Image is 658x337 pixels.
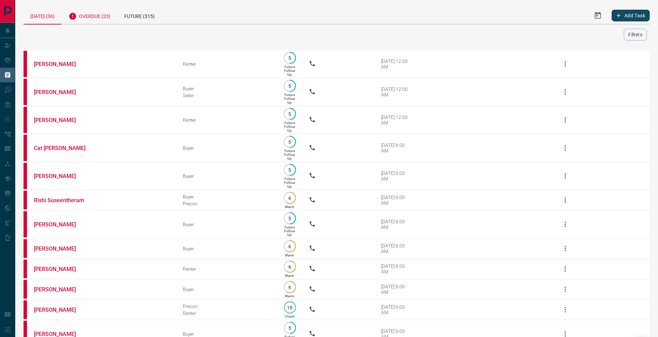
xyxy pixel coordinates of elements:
[183,93,270,98] div: Seller
[287,216,292,221] p: 5
[284,149,295,160] p: Future Follow Up
[287,55,292,60] p: 5
[183,266,270,272] div: Renter
[24,300,27,319] div: property.ca
[183,201,270,206] div: Precon
[287,195,292,200] p: 6
[287,167,292,172] p: 5
[381,263,411,274] div: [DATE] 6:00 AM
[284,225,295,237] p: Future Follow Up
[24,280,27,299] div: property.ca
[34,117,86,123] a: [PERSON_NAME]
[24,191,27,209] div: property.ca
[381,170,411,181] div: [DATE] 6:00 AM
[381,86,411,97] div: [DATE] 12:00 AM
[284,121,295,132] p: Future Follow Up
[381,219,411,230] div: [DATE] 6:00 AM
[24,211,27,237] div: property.ca
[183,173,270,179] div: Buyer
[24,260,27,278] div: property.ca
[285,294,294,298] p: Warm
[183,287,270,292] div: Buyer
[24,163,27,189] div: property.ca
[287,139,292,144] p: 5
[381,195,411,206] div: [DATE] 6:00 AM
[284,177,295,188] p: Future Follow Up
[287,264,292,269] p: 6
[34,173,86,179] a: [PERSON_NAME]
[24,7,62,25] div: [DATE] (36)
[287,305,292,310] p: 10
[285,205,294,209] p: Warm
[34,307,86,313] a: [PERSON_NAME]
[183,145,270,151] div: Buyer
[624,29,647,40] button: Filters
[285,274,294,278] p: Warm
[183,194,270,199] div: Buyer
[183,331,270,337] div: Buyer
[183,303,270,309] div: Precon
[34,197,86,204] a: Rishi Suseentheram
[24,79,27,105] div: property.ca
[183,310,270,316] div: Renter
[589,7,606,24] button: Select Date Range
[287,325,292,330] p: 5
[34,145,86,151] a: Cat [PERSON_NAME]
[287,284,292,290] p: 6
[381,304,411,315] div: [DATE] 6:00 AM
[287,244,292,249] p: 6
[183,246,270,251] div: Buyer
[34,286,86,293] a: [PERSON_NAME]
[284,65,295,76] p: Future Follow Up
[34,221,86,228] a: [PERSON_NAME]
[287,111,292,116] p: 5
[34,245,86,252] a: [PERSON_NAME]
[381,142,411,153] div: [DATE] 6:00 AM
[285,253,294,257] p: Warm
[117,7,162,24] div: Future (315)
[287,83,292,88] p: 5
[381,58,411,69] div: [DATE] 12:00 AM
[183,86,270,91] div: Buyer
[285,315,294,318] p: Client
[381,243,411,254] div: [DATE] 6:00 AM
[24,107,27,133] div: property.ca
[183,117,270,123] div: Renter
[381,114,411,125] div: [DATE] 12:00 AM
[62,7,117,24] div: Overdue (23)
[24,135,27,161] div: property.ca
[34,266,86,272] a: [PERSON_NAME]
[612,10,650,21] button: Add Task
[34,89,86,95] a: [PERSON_NAME]
[183,222,270,227] div: Buyer
[24,51,27,77] div: property.ca
[24,239,27,258] div: property.ca
[183,61,270,67] div: Renter
[34,61,86,67] a: [PERSON_NAME]
[284,93,295,104] p: Future Follow Up
[381,284,411,295] div: [DATE] 6:00 AM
